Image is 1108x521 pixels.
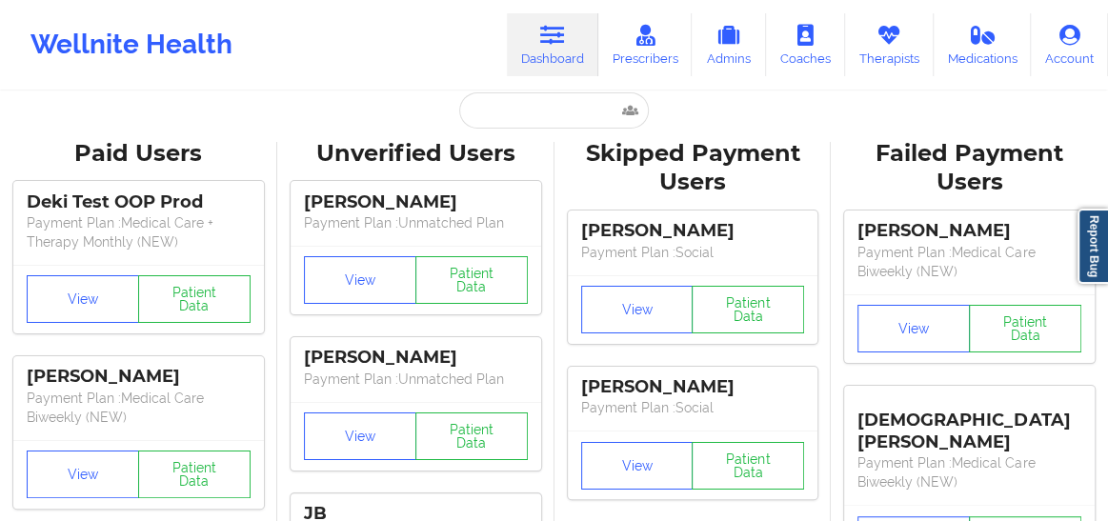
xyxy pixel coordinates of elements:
[692,13,766,76] a: Admins
[969,305,1081,352] button: Patient Data
[857,305,970,352] button: View
[291,139,541,169] div: Unverified Users
[304,347,528,369] div: [PERSON_NAME]
[13,139,264,169] div: Paid Users
[507,13,598,76] a: Dashboard
[845,13,934,76] a: Therapists
[138,275,251,323] button: Patient Data
[692,442,804,490] button: Patient Data
[1031,13,1108,76] a: Account
[844,139,1095,198] div: Failed Payment Users
[304,256,416,304] button: View
[692,286,804,333] button: Patient Data
[581,243,805,262] p: Payment Plan : Social
[27,213,251,251] p: Payment Plan : Medical Care + Therapy Monthly (NEW)
[304,213,528,232] p: Payment Plan : Unmatched Plan
[27,366,251,388] div: [PERSON_NAME]
[415,412,528,460] button: Patient Data
[581,376,805,398] div: [PERSON_NAME]
[304,370,528,389] p: Payment Plan : Unmatched Plan
[581,398,805,417] p: Payment Plan : Social
[766,13,845,76] a: Coaches
[1078,209,1108,284] a: Report Bug
[27,191,251,213] div: Deki Test OOP Prod
[857,243,1081,281] p: Payment Plan : Medical Care Biweekly (NEW)
[304,191,528,213] div: [PERSON_NAME]
[857,453,1081,491] p: Payment Plan : Medical Care Biweekly (NEW)
[304,412,416,460] button: View
[27,275,139,323] button: View
[27,389,251,427] p: Payment Plan : Medical Care Biweekly (NEW)
[581,442,694,490] button: View
[934,13,1032,76] a: Medications
[415,256,528,304] button: Patient Data
[857,220,1081,242] div: [PERSON_NAME]
[857,395,1081,453] div: [DEMOGRAPHIC_DATA][PERSON_NAME]
[138,451,251,498] button: Patient Data
[568,139,818,198] div: Skipped Payment Users
[581,286,694,333] button: View
[27,451,139,498] button: View
[598,13,693,76] a: Prescribers
[581,220,805,242] div: [PERSON_NAME]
